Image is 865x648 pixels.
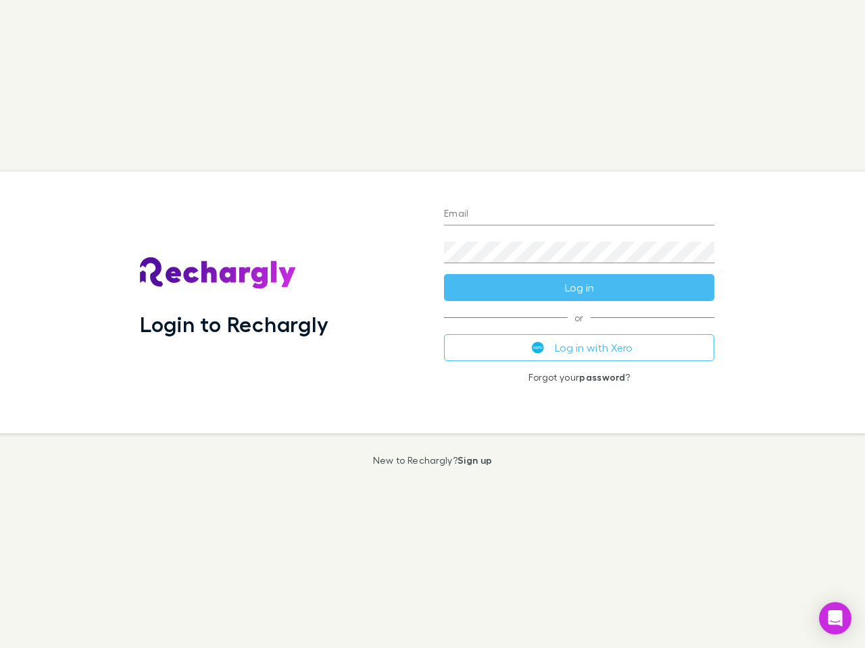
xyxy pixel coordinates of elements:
img: Rechargly's Logo [140,257,297,290]
a: Sign up [458,454,492,466]
button: Log in with Xero [444,334,714,361]
button: Log in [444,274,714,301]
h1: Login to Rechargly [140,311,328,337]
p: New to Rechargly? [373,455,493,466]
p: Forgot your ? [444,372,714,383]
div: Open Intercom Messenger [819,602,851,634]
span: or [444,317,714,318]
a: password [579,371,625,383]
img: Xero's logo [532,342,544,354]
